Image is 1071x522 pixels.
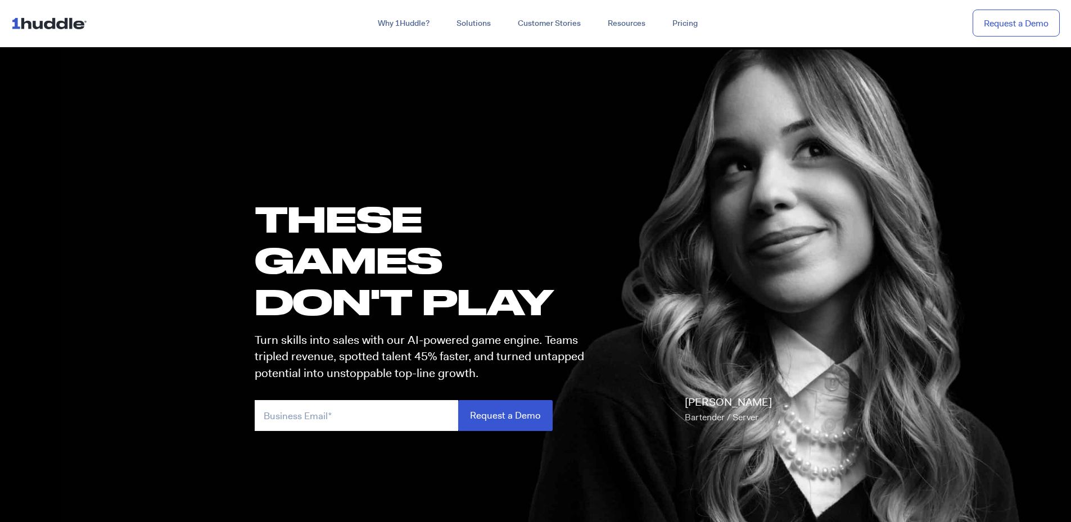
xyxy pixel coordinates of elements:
[685,394,772,426] p: [PERSON_NAME]
[11,12,92,34] img: ...
[685,411,758,423] span: Bartender / Server
[255,332,594,382] p: Turn skills into sales with our AI-powered game engine. Teams tripled revenue, spotted talent 45%...
[659,13,711,34] a: Pricing
[973,10,1060,37] a: Request a Demo
[255,400,458,431] input: Business Email*
[443,13,504,34] a: Solutions
[458,400,553,431] input: Request a Demo
[255,198,594,322] h1: these GAMES DON'T PLAY
[594,13,659,34] a: Resources
[364,13,443,34] a: Why 1Huddle?
[504,13,594,34] a: Customer Stories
